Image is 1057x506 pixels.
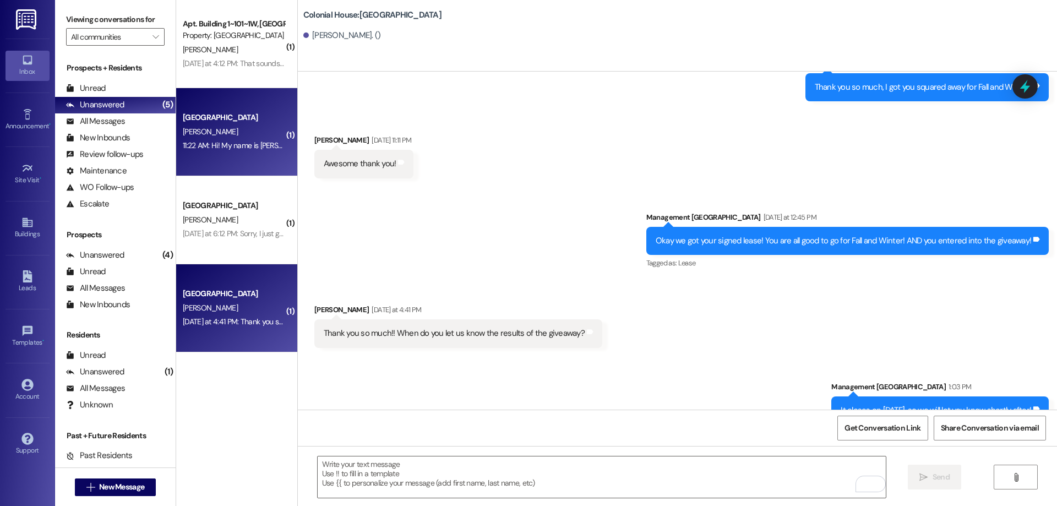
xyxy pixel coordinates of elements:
[6,376,50,405] a: Account
[303,30,381,41] div: [PERSON_NAME]. ()
[183,140,886,150] div: 11:22 AM: Hi! My name is [PERSON_NAME]. I am on the waitlist for colonial. I was on my account an...
[75,478,156,496] button: New Message
[55,62,176,74] div: Prospects + Residents
[66,165,127,177] div: Maintenance
[183,30,285,41] div: Property: [GEOGRAPHIC_DATA]
[841,405,1031,416] div: It closes on [DATE], so we will let you know shortly after!
[183,200,285,211] div: [GEOGRAPHIC_DATA]
[66,11,165,28] label: Viewing conversations for
[183,215,238,225] span: [PERSON_NAME]
[6,159,50,189] a: Site Visit •
[66,350,106,361] div: Unread
[183,317,480,327] div: [DATE] at 4:41 PM: Thank you so much!! When do you let us know the results of the giveaway?
[656,235,1031,247] div: Okay we got your signed lease! You are all good to go for Fall and Winter! AND you entered into t...
[183,127,238,137] span: [PERSON_NAME]
[6,267,50,297] a: Leads
[66,182,134,193] div: WO Follow-ups
[40,175,41,182] span: •
[66,399,113,411] div: Unknown
[303,9,442,21] b: Colonial House: [GEOGRAPHIC_DATA]
[6,51,50,80] a: Inbox
[183,45,238,55] span: [PERSON_NAME]
[183,228,590,238] div: [DATE] at 6:12 PM: Sorry, I just got your message! I've sent in that payment. Please let me know ...
[831,381,1049,396] div: Management [GEOGRAPHIC_DATA]
[646,255,1049,271] div: Tagged as:
[66,149,143,160] div: Review follow-ups
[66,383,125,394] div: All Messages
[66,266,106,278] div: Unread
[1012,473,1020,482] i: 
[162,363,176,380] div: (1)
[55,329,176,341] div: Residents
[66,83,106,94] div: Unread
[55,229,176,241] div: Prospects
[815,81,1032,93] div: Thank you so much, I got you squared away for Fall and Winter!
[183,288,285,300] div: [GEOGRAPHIC_DATA]
[66,299,130,311] div: New Inbounds
[844,422,920,434] span: Get Conversation Link
[71,28,147,46] input: All communities
[934,416,1046,440] button: Share Conversation via email
[6,322,50,351] a: Templates •
[183,18,285,30] div: Apt. Building 1~101~1W, [GEOGRAPHIC_DATA]
[324,328,585,339] div: Thank you so much!! When do you let us know the results of the giveaway?
[86,483,95,492] i: 
[318,456,886,498] textarea: To enrich screen reader interactions, please activate Accessibility in Grammarly extension settings
[6,429,50,459] a: Support
[908,465,961,489] button: Send
[66,282,125,294] div: All Messages
[933,471,950,483] span: Send
[183,58,335,68] div: [DATE] at 4:12 PM: That sounds great, thank you!
[314,304,602,319] div: [PERSON_NAME]
[6,213,50,243] a: Buildings
[324,158,396,170] div: Awesome thank you!
[42,337,44,345] span: •
[66,116,125,127] div: All Messages
[49,121,51,128] span: •
[66,366,124,378] div: Unanswered
[946,381,971,393] div: 1:03 PM
[160,96,176,113] div: (5)
[183,112,285,123] div: [GEOGRAPHIC_DATA]
[761,211,816,223] div: [DATE] at 12:45 PM
[160,247,176,264] div: (4)
[55,430,176,442] div: Past + Future Residents
[66,198,109,210] div: Escalate
[66,249,124,261] div: Unanswered
[16,9,39,30] img: ResiDesk Logo
[941,422,1039,434] span: Share Conversation via email
[152,32,159,41] i: 
[837,416,928,440] button: Get Conversation Link
[678,258,696,268] span: Lease
[646,211,1049,227] div: Management [GEOGRAPHIC_DATA]
[183,303,238,313] span: [PERSON_NAME]
[99,481,144,493] span: New Message
[66,99,124,111] div: Unanswered
[369,304,421,315] div: [DATE] at 4:41 PM
[66,132,130,144] div: New Inbounds
[919,473,928,482] i: 
[66,450,133,461] div: Past Residents
[369,134,411,146] div: [DATE] 11:11 PM
[314,134,414,150] div: [PERSON_NAME]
